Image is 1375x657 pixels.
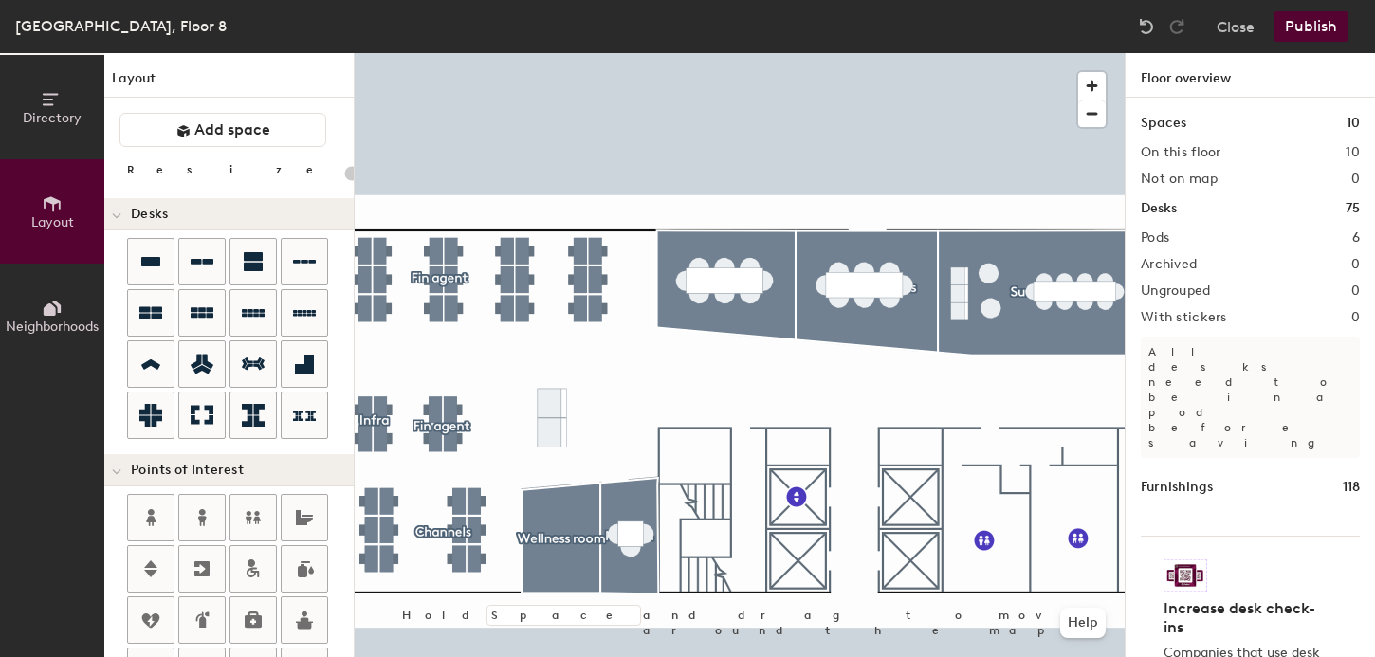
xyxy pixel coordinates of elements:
img: Undo [1137,17,1156,36]
button: Publish [1274,11,1348,42]
h1: Floor overview [1126,53,1375,98]
h2: Ungrouped [1141,283,1211,299]
h2: Not on map [1141,172,1218,187]
button: Help [1060,608,1106,638]
span: Neighborhoods [6,319,99,335]
h2: On this floor [1141,145,1221,160]
h2: 10 [1346,145,1360,160]
span: Desks [131,207,168,222]
h2: 0 [1351,172,1360,187]
h2: 0 [1351,257,1360,272]
img: Redo [1167,17,1186,36]
h2: Archived [1141,257,1197,272]
div: [GEOGRAPHIC_DATA], Floor 8 [15,14,227,38]
button: Close [1217,11,1255,42]
h1: Desks [1141,198,1177,219]
div: Resize [127,162,337,177]
h1: Spaces [1141,113,1186,134]
button: Add space [119,113,326,147]
h2: 0 [1351,310,1360,325]
h2: With stickers [1141,310,1227,325]
span: Add space [194,120,270,139]
h1: Layout [104,68,354,98]
h1: Furnishings [1141,477,1213,498]
p: All desks need to be in a pod before saving [1141,337,1360,458]
span: Layout [31,214,74,230]
h1: 10 [1347,113,1360,134]
h2: 6 [1352,230,1360,246]
h2: Pods [1141,230,1169,246]
h1: 75 [1346,198,1360,219]
h4: Increase desk check-ins [1164,599,1326,637]
span: Points of Interest [131,463,244,478]
span: Directory [23,110,82,126]
h2: 0 [1351,283,1360,299]
img: Sticker logo [1164,559,1207,592]
h1: 118 [1343,477,1360,498]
